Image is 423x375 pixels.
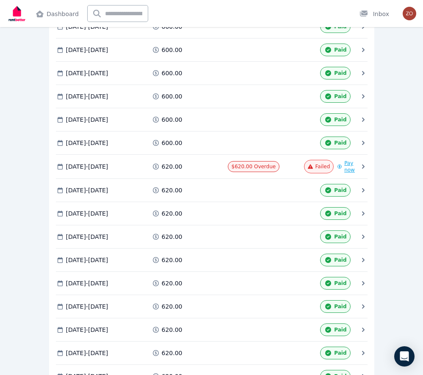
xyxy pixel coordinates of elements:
span: 620.00 [162,326,182,334]
span: Paid [334,187,346,194]
span: [DATE] - [DATE] [66,162,108,171]
span: Paid [334,116,346,123]
span: 620.00 [162,256,182,264]
span: [DATE] - [DATE] [66,69,108,77]
span: Paid [334,326,346,333]
span: [DATE] - [DATE] [66,186,108,194]
span: $620.00 Overdue [232,164,276,170]
span: Paid [334,70,346,77]
span: 600.00 [162,92,182,101]
img: zoevigors@gmail.com [403,7,416,20]
span: Paid [334,140,346,146]
span: Paid [334,47,346,53]
img: RentBetter [7,3,27,24]
span: 600.00 [162,139,182,147]
span: [DATE] - [DATE] [66,302,108,311]
span: 620.00 [162,162,182,171]
span: 620.00 [162,349,182,357]
span: [DATE] - [DATE] [66,279,108,287]
span: [DATE] - [DATE] [66,326,108,334]
span: 600.00 [162,69,182,77]
span: Pay now [344,160,358,173]
span: 600.00 [162,115,182,124]
span: Paid [334,210,346,217]
span: Paid [334,257,346,263]
span: 620.00 [162,279,182,287]
span: [DATE] - [DATE] [66,139,108,147]
div: Inbox [359,10,389,18]
span: 620.00 [162,186,182,194]
span: Paid [334,280,346,287]
span: Paid [334,303,346,310]
span: [DATE] - [DATE] [66,233,108,241]
span: [DATE] - [DATE] [66,349,108,357]
span: 600.00 [162,46,182,54]
span: Failed [315,163,330,170]
span: [DATE] - [DATE] [66,92,108,101]
span: Paid [334,350,346,356]
span: [DATE] - [DATE] [66,115,108,124]
span: [DATE] - [DATE] [66,256,108,264]
span: [DATE] - [DATE] [66,209,108,218]
span: Paid [334,233,346,240]
span: 620.00 [162,209,182,218]
span: 620.00 [162,302,182,311]
span: Paid [334,93,346,100]
span: 620.00 [162,233,182,241]
span: [DATE] - [DATE] [66,46,108,54]
div: Open Intercom Messenger [394,346,415,367]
